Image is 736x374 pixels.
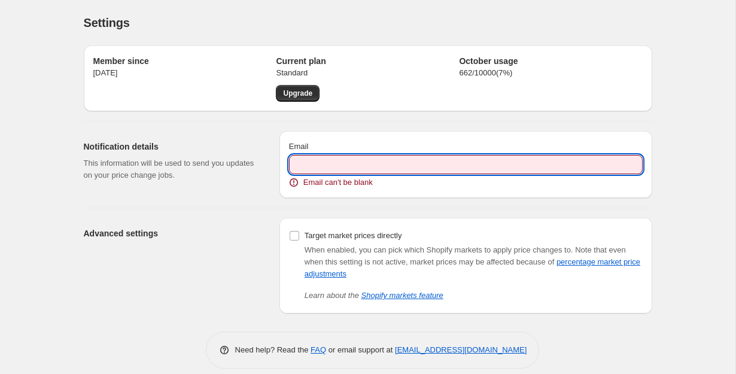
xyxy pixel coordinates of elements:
[289,142,309,151] span: Email
[84,16,130,29] span: Settings
[326,345,395,354] span: or email support at
[303,177,373,188] span: Email can't be blank
[84,227,260,239] h2: Advanced settings
[305,291,443,300] i: Learn about the
[305,231,402,240] span: Target market prices directly
[93,55,276,67] h2: Member since
[305,245,640,278] span: Note that even when this setting is not active, market prices may be affected because of
[395,345,527,354] a: [EMAIL_ADDRESS][DOMAIN_NAME]
[283,89,312,98] span: Upgrade
[361,291,443,300] a: Shopify markets feature
[459,67,642,79] p: 662 / 10000 ( 7 %)
[84,141,260,153] h2: Notification details
[459,55,642,67] h2: October usage
[276,55,459,67] h2: Current plan
[276,85,320,102] a: Upgrade
[93,67,276,79] p: [DATE]
[235,345,311,354] span: Need help? Read the
[276,67,459,79] p: Standard
[305,245,573,254] span: When enabled, you can pick which Shopify markets to apply price changes to.
[311,345,326,354] a: FAQ
[84,157,260,181] p: This information will be used to send you updates on your price change jobs.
